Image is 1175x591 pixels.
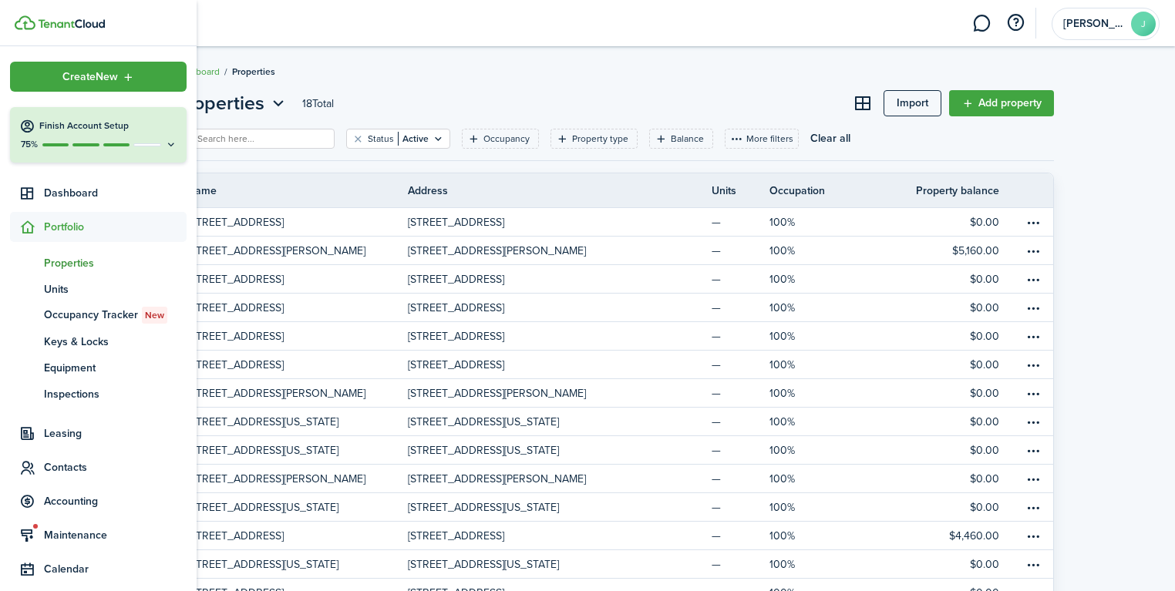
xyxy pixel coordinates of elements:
a: Messaging [967,4,996,43]
a: Open menu [1022,294,1053,321]
a: Open menu [1022,322,1053,350]
p: 100% [769,556,795,573]
filter-tag-value: Active [398,132,429,146]
a: — [712,208,769,236]
p: [STREET_ADDRESS][PERSON_NAME] [408,471,586,487]
button: Open menu [1022,239,1045,262]
a: [STREET_ADDRESS][PERSON_NAME] [176,237,408,264]
p: [STREET_ADDRESS] [408,271,504,287]
p: [STREET_ADDRESS] [187,271,284,287]
button: Open menu [1022,381,1045,405]
a: $0.00 [848,408,1022,435]
a: Inspections [10,381,187,407]
a: Open menu [1022,379,1053,407]
th: Occupation [769,183,848,199]
filter-tag: Open filter [550,129,638,149]
a: [STREET_ADDRESS] [176,322,408,350]
a: [STREET_ADDRESS] [176,351,408,378]
filter-tag-label: Occupancy [483,132,530,146]
span: Portfolio [44,219,187,235]
a: [STREET_ADDRESS][US_STATE] [408,493,640,521]
a: 100% [769,351,848,378]
button: Open menu [1022,353,1045,376]
span: Inspections [44,386,187,402]
a: — [712,436,769,464]
a: Open menu [1022,436,1053,464]
a: Open menu [1022,522,1053,549]
a: Units [10,276,187,302]
a: — [712,265,769,293]
a: $4,460.00 [848,522,1022,549]
p: 100% [769,385,795,401]
a: $0.00 [848,550,1022,578]
a: — [712,294,769,321]
a: 100% [769,265,848,293]
p: [STREET_ADDRESS][PERSON_NAME] [408,385,586,401]
p: 100% [769,243,795,259]
p: [STREET_ADDRESS][PERSON_NAME] [187,243,365,259]
a: [STREET_ADDRESS] [408,294,640,321]
a: [STREET_ADDRESS][US_STATE] [176,493,408,521]
p: [STREET_ADDRESS][PERSON_NAME] [187,471,365,487]
a: 100% [769,208,848,236]
a: [STREET_ADDRESS] [176,265,408,293]
button: Clear all [810,129,850,149]
a: $0.00 [848,351,1022,378]
a: Open menu [1022,265,1053,293]
th: Name [176,183,408,199]
input: Search here... [194,132,329,146]
span: Properties [175,89,264,117]
header-page-total: 18 Total [302,96,334,112]
a: [STREET_ADDRESS][PERSON_NAME] [408,237,640,264]
button: Open menu [1022,324,1045,348]
a: [STREET_ADDRESS][US_STATE] [408,408,640,435]
span: Leasing [44,425,187,442]
a: $0.00 [848,265,1022,293]
a: Open menu [1022,237,1053,264]
a: Import [884,90,941,116]
a: $0.00 [848,208,1022,236]
filter-tag-label: Property type [572,132,628,146]
a: $0.00 [848,379,1022,407]
p: 100% [769,214,795,230]
a: Open menu [1022,408,1053,435]
a: 100% [769,550,848,578]
a: Equipment [10,354,187,381]
button: Open menu [1022,267,1045,290]
p: [STREET_ADDRESS][US_STATE] [187,414,338,430]
p: 100% [769,442,795,458]
a: 100% [769,493,848,521]
a: — [712,322,769,350]
button: Open menu [1022,552,1045,576]
a: Add property [949,90,1054,116]
a: Open menu [1022,550,1053,578]
p: [STREET_ADDRESS][PERSON_NAME] [187,385,365,401]
button: Open menu [1022,410,1045,433]
button: Properties [175,89,288,117]
button: Open menu [1022,524,1045,547]
p: 100% [769,300,795,316]
a: 100% [769,237,848,264]
a: [STREET_ADDRESS] [176,294,408,321]
a: [STREET_ADDRESS][PERSON_NAME] [176,379,408,407]
a: [STREET_ADDRESS] [408,522,640,549]
th: Property balance [916,183,1022,199]
button: More filters [725,129,799,149]
span: Accounting [44,493,187,509]
span: Calendar [44,561,187,577]
span: Occupancy Tracker [44,307,187,324]
a: — [712,351,769,378]
a: 100% [769,294,848,321]
a: — [712,522,769,549]
a: [STREET_ADDRESS] [408,351,640,378]
p: [STREET_ADDRESS] [408,300,504,316]
a: — [712,465,769,492]
a: [STREET_ADDRESS][US_STATE] [176,550,408,578]
a: [STREET_ADDRESS] [408,322,640,350]
span: Units [44,281,187,297]
avatar-text: J [1131,12,1156,36]
a: $0.00 [848,322,1022,350]
a: [STREET_ADDRESS][US_STATE] [408,436,640,464]
p: 75% [19,138,39,151]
